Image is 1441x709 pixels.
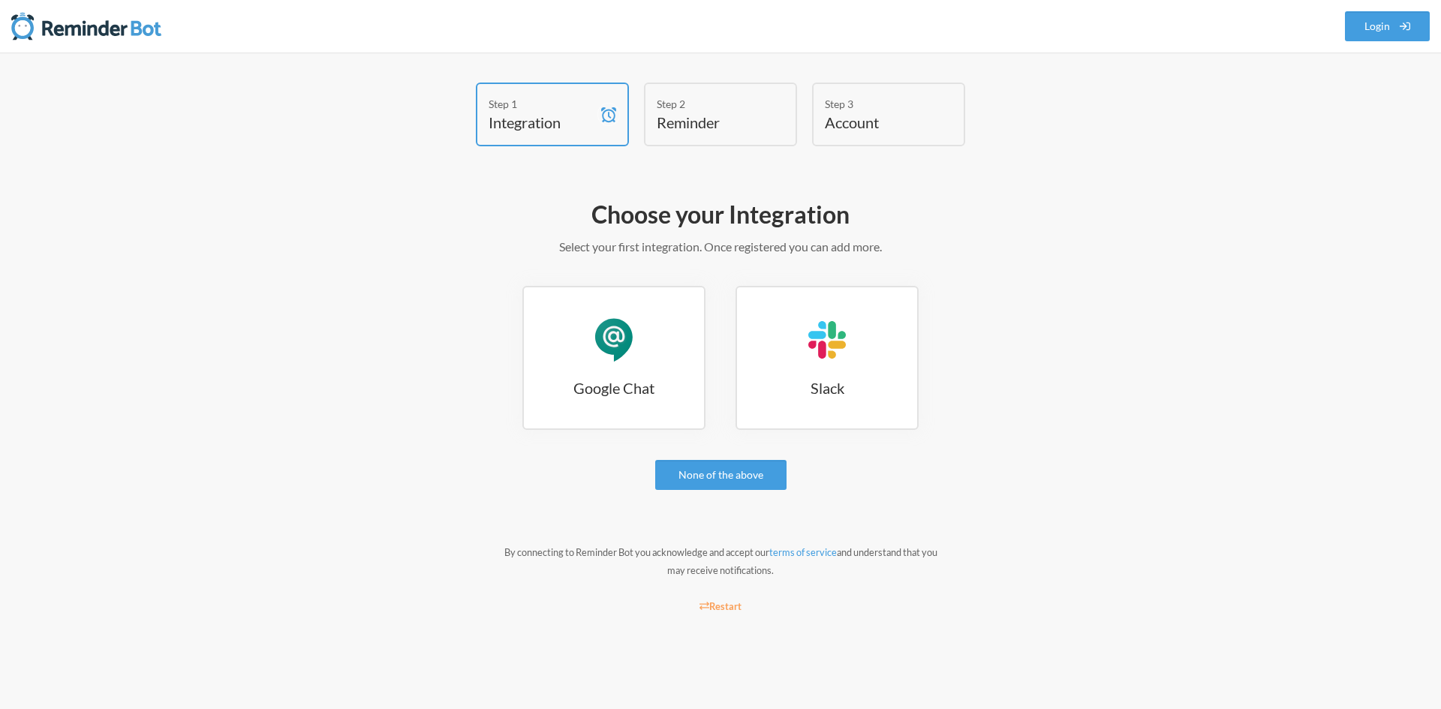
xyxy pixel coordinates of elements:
[504,546,937,576] small: By connecting to Reminder Bot you acknowledge and accept our and understand that you may receive ...
[825,96,930,112] div: Step 3
[1345,11,1430,41] a: Login
[769,546,837,558] a: terms of service
[489,112,594,133] h4: Integration
[285,238,1156,256] p: Select your first integration. Once registered you can add more.
[489,96,594,112] div: Step 1
[825,112,930,133] h4: Account
[285,199,1156,230] h2: Choose your Integration
[655,460,787,490] a: None of the above
[657,96,762,112] div: Step 2
[699,600,742,612] small: Restart
[524,377,704,398] h3: Google Chat
[11,11,161,41] img: Reminder Bot
[657,112,762,133] h4: Reminder
[737,377,917,398] h3: Slack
